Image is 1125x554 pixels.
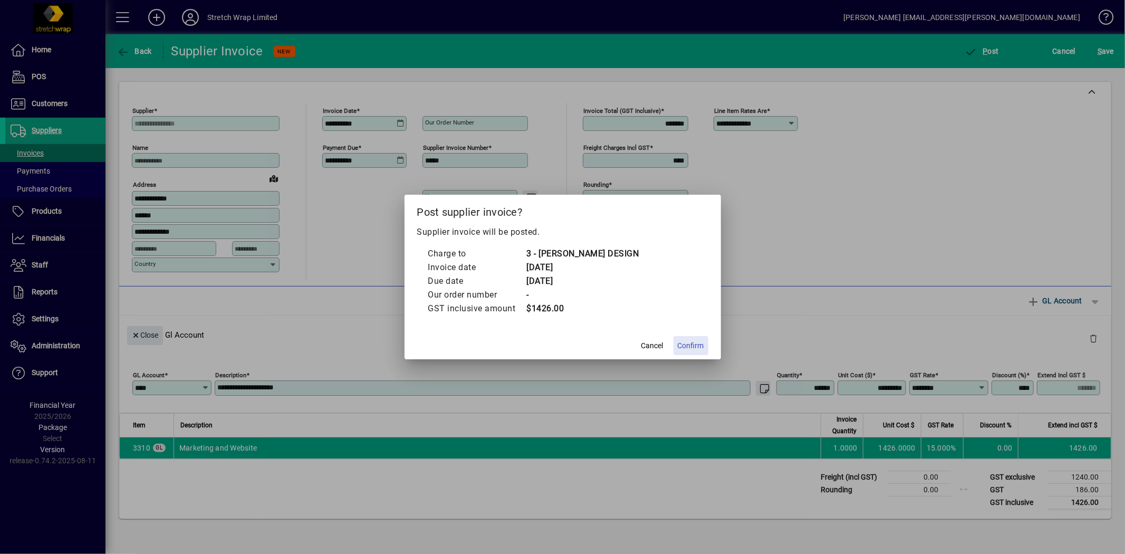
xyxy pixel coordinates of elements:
td: [DATE] [526,261,639,274]
td: GST inclusive amount [428,302,526,316]
td: Invoice date [428,261,526,274]
span: Confirm [678,340,704,351]
span: Cancel [641,340,664,351]
h2: Post supplier invoice? [405,195,721,225]
td: Due date [428,274,526,288]
td: $1426.00 [526,302,639,316]
button: Confirm [674,336,708,355]
td: 3 - [PERSON_NAME] DESIGN [526,247,639,261]
td: - [526,288,639,302]
td: Charge to [428,247,526,261]
td: [DATE] [526,274,639,288]
td: Our order number [428,288,526,302]
button: Cancel [636,336,669,355]
p: Supplier invoice will be posted. [417,226,708,238]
